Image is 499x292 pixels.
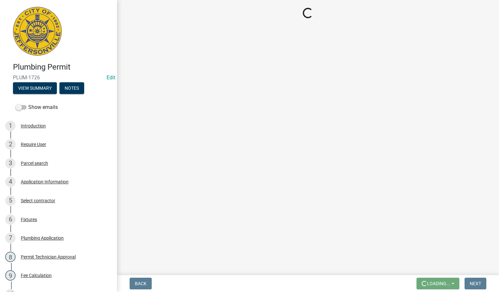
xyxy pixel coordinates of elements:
button: Notes [59,82,84,94]
div: 4 [5,177,16,187]
div: 1 [5,121,16,131]
div: Require User [21,142,46,147]
div: Fixtures [21,217,37,222]
div: Plumbing Application [21,236,64,240]
button: View Summary [13,82,57,94]
div: 6 [5,214,16,225]
div: Application Information [21,179,69,184]
div: 7 [5,233,16,243]
div: 2 [5,139,16,150]
div: Parcel search [21,161,48,166]
span: Back [135,281,147,286]
button: Next [465,278,486,289]
wm-modal-confirm: Notes [59,86,84,91]
span: PLUM-1726 [13,74,104,81]
div: Introduction [21,124,46,128]
div: Select contractor [21,198,55,203]
div: 8 [5,252,16,262]
span: Next [470,281,481,286]
div: Fee Calculation [21,273,52,278]
span: Loading... [427,281,450,286]
div: 9 [5,270,16,281]
label: Show emails [16,103,58,111]
img: City of Jeffersonville, Indiana [13,7,62,56]
button: Loading... [416,278,459,289]
div: Permit Technician Approval [21,255,76,259]
wm-modal-confirm: Edit Application Number [107,74,115,81]
div: 5 [5,195,16,206]
div: 3 [5,158,16,168]
a: Edit [107,74,115,81]
button: Back [130,278,152,289]
wm-modal-confirm: Summary [13,86,57,91]
h4: Plumbing Permit [13,62,112,72]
